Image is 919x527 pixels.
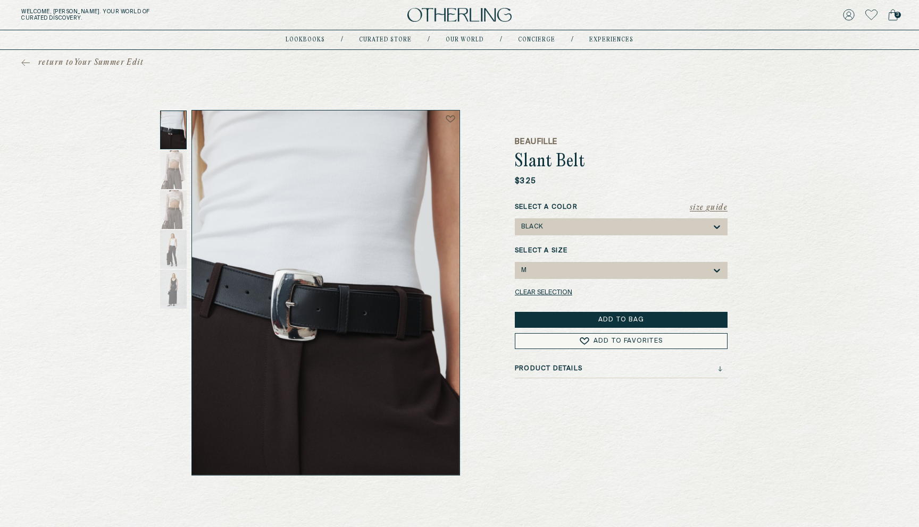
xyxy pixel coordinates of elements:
[359,37,412,42] a: Curated store
[515,333,728,349] button: Add to Favorites
[160,190,187,229] img: Thumbnail 3
[521,223,544,231] div: Black
[515,152,728,172] h1: Slant Belt
[888,7,898,22] a: 3
[515,290,572,296] button: Clear selection
[160,150,187,189] img: Thumbnail 2
[515,202,728,212] label: Select a Color
[594,338,663,344] span: Add to Favorites
[690,202,728,213] button: Size Guide
[589,37,633,42] a: experiences
[21,57,144,68] a: return toYour Summer Edit
[895,12,901,18] span: 3
[446,37,484,42] a: Our world
[407,8,512,22] img: logo
[428,36,430,44] div: /
[515,176,537,186] p: $325
[515,312,728,328] button: Add to Bag
[286,37,325,42] a: lookbooks
[518,37,555,42] a: concierge
[160,270,187,309] img: Thumbnail 5
[21,8,284,21] h5: Welcome, [PERSON_NAME] . Your world of curated discovery.
[341,36,343,44] div: /
[515,137,728,147] h5: Beaufille
[38,57,144,68] span: return to Your Summer Edit
[521,267,527,274] div: M
[515,365,582,372] h3: Product Details
[500,36,502,44] div: /
[160,230,187,269] img: Thumbnail 4
[571,36,573,44] div: /
[515,246,728,256] label: Select a Size
[192,110,459,475] img: Slant Belt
